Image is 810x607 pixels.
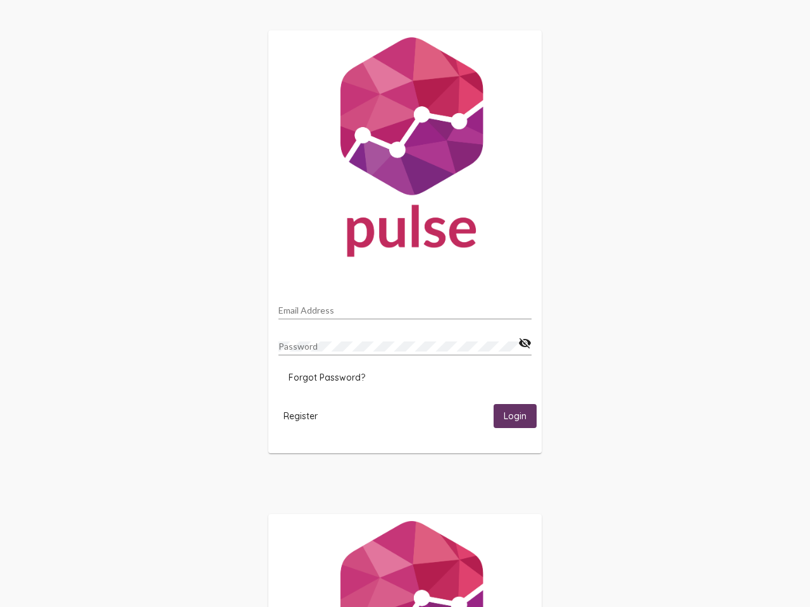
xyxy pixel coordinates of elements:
button: Register [273,404,328,427]
button: Login [494,404,537,427]
span: Register [283,410,318,422]
img: Pulse For Good Logo [268,30,542,269]
span: Login [504,411,526,422]
span: Forgot Password? [289,372,365,383]
button: Forgot Password? [278,366,375,389]
mat-icon: visibility_off [518,336,532,351]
